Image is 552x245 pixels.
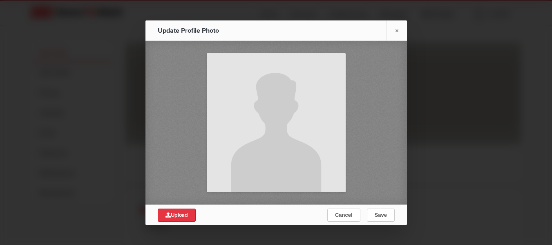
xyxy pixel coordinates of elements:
[367,209,394,222] button: Save
[158,209,196,222] a: Upload
[165,212,188,218] span: Upload
[374,212,387,218] span: Save
[335,212,352,218] span: Cancel
[158,20,248,41] div: Update Profile Photo
[387,20,407,40] a: ×
[327,209,360,222] button: Cancel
